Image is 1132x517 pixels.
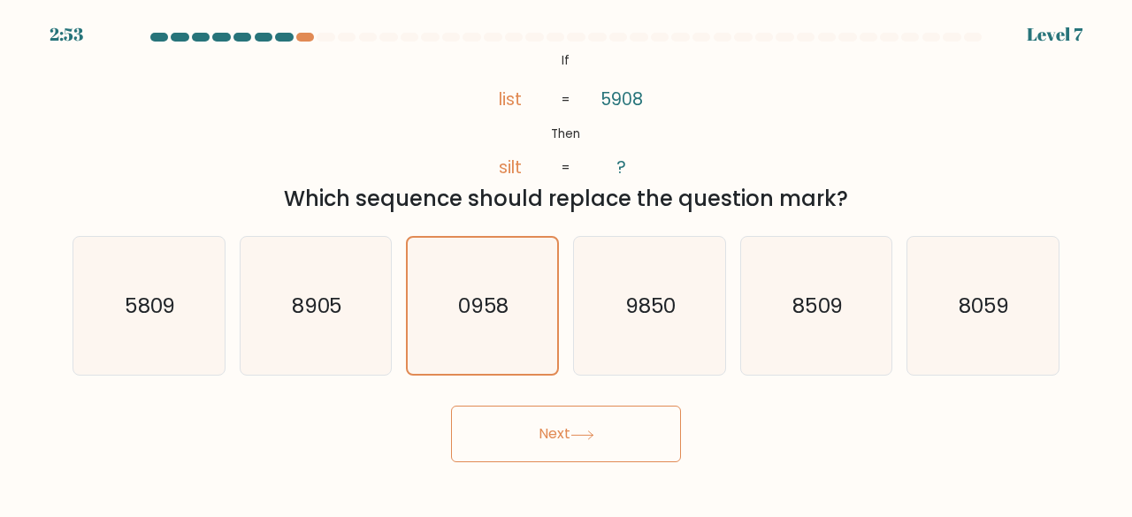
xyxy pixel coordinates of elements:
[125,291,176,320] text: 5809
[458,292,509,320] text: 0958
[83,183,1049,215] div: Which sequence should replace the question mark?
[451,406,681,462] button: Next
[562,159,570,176] tspan: =
[50,21,83,48] div: 2:53
[792,291,844,320] text: 8509
[459,49,672,180] svg: @import url('[URL][DOMAIN_NAME]);
[562,52,570,69] tspan: If
[616,156,626,179] tspan: ?
[959,291,1010,320] text: 8059
[292,291,343,320] text: 8905
[600,87,643,110] tspan: 5908
[1027,21,1082,48] div: Level 7
[499,155,522,179] tspan: silt
[499,87,522,110] tspan: list
[562,91,570,108] tspan: =
[552,125,581,142] tspan: Then
[625,291,677,320] text: 9850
